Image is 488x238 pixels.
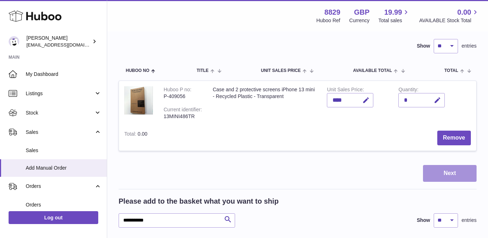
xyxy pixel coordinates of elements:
img: commandes@kpmatech.com [9,36,19,47]
div: [PERSON_NAME] [26,35,91,48]
label: Total [124,131,138,139]
img: Case and 2 protective screens iPhone 13 mini - Recycled Plastic - Transparent [124,86,153,115]
span: Orders [26,201,101,208]
button: Remove [437,131,471,145]
span: Total [444,68,458,73]
span: AVAILABLE Stock Total [419,17,479,24]
a: Log out [9,211,98,224]
button: Next [423,165,477,182]
span: 0.00 [138,131,147,137]
span: Sales [26,147,101,154]
span: entries [462,43,477,49]
div: Currency [349,17,370,24]
strong: GBP [354,8,369,17]
span: Sales [26,129,94,136]
span: 19.99 [384,8,402,17]
strong: 8829 [324,8,340,17]
span: AVAILABLE Total [353,68,392,73]
h2: Please add to the basket what you want to ship [119,196,279,206]
span: Total sales [378,17,410,24]
td: Case and 2 protective screens iPhone 13 mini - Recycled Plastic - Transparent [207,81,322,125]
label: Unit Sales Price [327,87,364,94]
span: Orders [26,183,94,190]
div: Huboo P no [164,87,191,94]
a: 0.00 AVAILABLE Stock Total [419,8,479,24]
span: Listings [26,90,94,97]
span: 0.00 [457,8,471,17]
span: Stock [26,110,94,116]
span: entries [462,217,477,224]
div: Current identifier [164,107,202,114]
span: Add Manual Order [26,165,101,171]
a: 19.99 Total sales [378,8,410,24]
span: Title [196,68,208,73]
span: My Dashboard [26,71,101,78]
label: Show [417,217,430,224]
span: [EMAIL_ADDRESS][DOMAIN_NAME] [26,42,105,48]
span: Huboo no [126,68,149,73]
label: Show [417,43,430,49]
div: Huboo Ref [317,17,340,24]
label: Quantity [398,87,418,94]
span: Unit Sales Price [261,68,300,73]
div: P-409056 [164,93,202,100]
div: 13MINI486TR [164,113,202,120]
